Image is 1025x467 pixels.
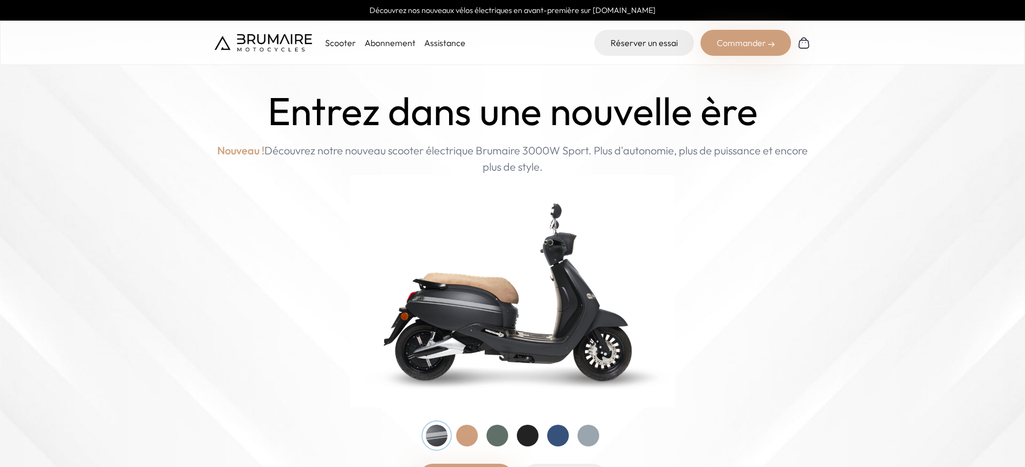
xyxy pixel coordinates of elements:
[325,36,356,49] p: Scooter
[215,142,810,175] p: Découvrez notre nouveau scooter électrique Brumaire 3000W Sport. Plus d'autonomie, plus de puissa...
[700,30,791,56] div: Commander
[424,37,465,48] a: Assistance
[215,34,312,51] img: Brumaire Motocycles
[768,41,775,48] img: right-arrow-2.png
[365,37,416,48] a: Abonnement
[594,30,694,56] a: Réserver un essai
[268,89,758,134] h1: Entrez dans une nouvelle ère
[217,142,264,159] span: Nouveau !
[797,36,810,49] img: Panier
